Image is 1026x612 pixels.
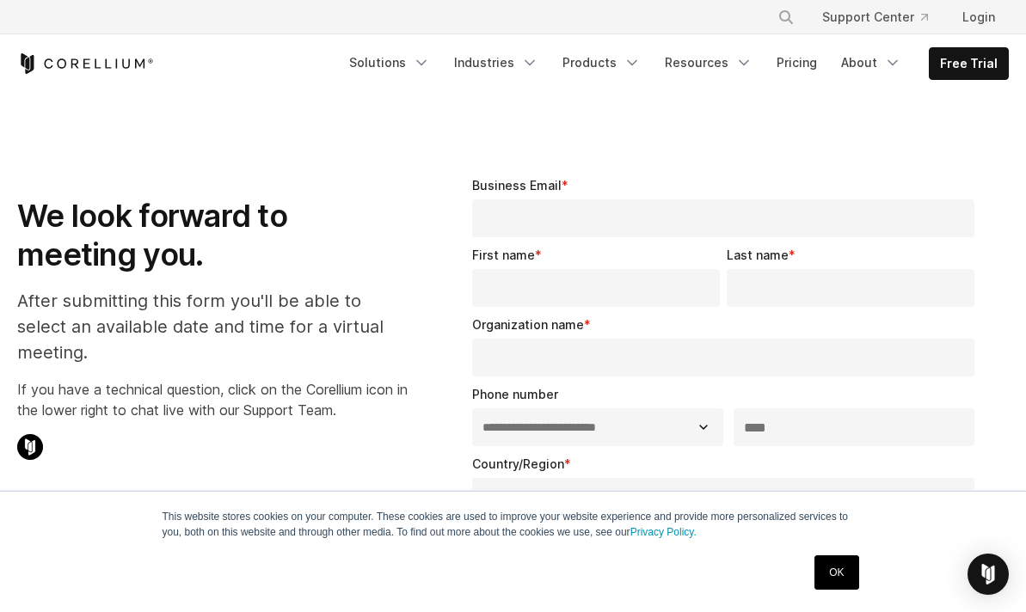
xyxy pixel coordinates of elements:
[444,47,549,78] a: Industries
[771,2,802,33] button: Search
[17,197,410,274] h1: We look forward to meeting you.
[339,47,1009,80] div: Navigation Menu
[339,47,440,78] a: Solutions
[757,2,1009,33] div: Navigation Menu
[472,248,535,262] span: First name
[968,554,1009,595] div: Open Intercom Messenger
[552,47,651,78] a: Products
[17,288,410,365] p: After submitting this form you'll be able to select an available date and time for a virtual meet...
[17,434,43,460] img: Corellium Chat Icon
[472,178,562,193] span: Business Email
[949,2,1009,33] a: Login
[654,47,763,78] a: Resources
[814,555,858,590] a: OK
[163,509,864,540] p: This website stores cookies on your computer. These cookies are used to improve your website expe...
[472,387,558,401] span: Phone number
[630,526,697,538] a: Privacy Policy.
[727,248,789,262] span: Last name
[472,317,584,332] span: Organization name
[17,379,410,420] p: If you have a technical question, click on the Corellium icon in the lower right to chat live wit...
[766,47,827,78] a: Pricing
[17,53,154,74] a: Corellium Home
[831,47,912,78] a: About
[472,456,564,471] span: Country/Region
[930,48,1008,79] a: Free Trial
[808,2,942,33] a: Support Center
